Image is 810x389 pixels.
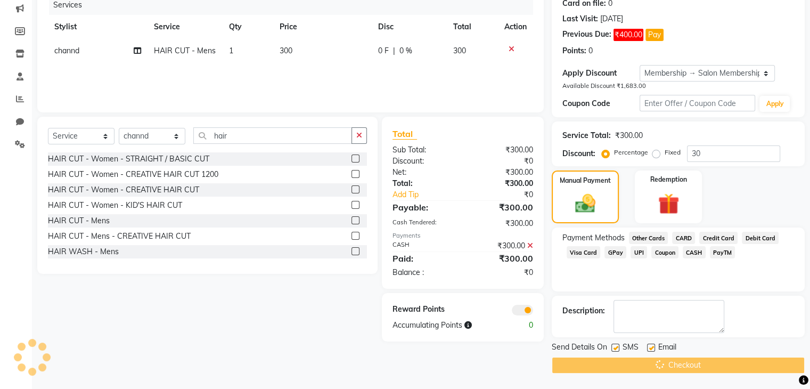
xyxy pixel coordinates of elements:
[48,215,110,226] div: HAIR CUT - Mens
[645,29,664,41] button: Pay
[640,95,756,111] input: Enter Offer / Coupon Code
[384,189,476,200] a: Add Tip
[223,15,273,39] th: Qty
[562,13,598,25] div: Last Visit:
[48,15,148,39] th: Stylist
[384,218,463,229] div: Cash Tendered:
[759,96,790,112] button: Apply
[384,252,463,265] div: Paid:
[562,82,794,91] div: Available Discount ₹1,683.00
[552,342,607,355] span: Send Details On
[193,127,352,144] input: Search or Scan
[623,342,639,355] span: SMS
[384,267,463,278] div: Balance :
[378,45,389,56] span: 0 F
[384,240,463,252] div: CASH
[447,15,498,39] th: Total
[48,184,199,196] div: HAIR CUT - Women - CREATIVE HAIR CUT
[463,156,541,167] div: ₹0
[463,178,541,189] div: ₹300.00
[629,232,668,244] span: Other Cards
[604,246,626,258] span: GPay
[560,176,611,185] label: Manual Payment
[569,192,602,215] img: _cash.svg
[384,320,502,331] div: Accumulating Points
[392,128,417,140] span: Total
[463,267,541,278] div: ₹0
[651,191,686,217] img: _gift.svg
[384,178,463,189] div: Total:
[273,15,372,39] th: Price
[562,98,640,109] div: Coupon Code
[154,46,216,55] span: HAIR CUT - Mens
[399,45,412,56] span: 0 %
[614,148,648,157] label: Percentage
[658,342,676,355] span: Email
[463,167,541,178] div: ₹300.00
[613,29,643,41] span: ₹400.00
[384,156,463,167] div: Discount:
[476,189,541,200] div: ₹0
[567,246,601,258] span: Visa Card
[699,232,738,244] span: Credit Card
[48,246,119,257] div: HAIR WASH - Mens
[672,232,695,244] span: CARD
[463,240,541,252] div: ₹300.00
[742,232,779,244] span: Debit Card
[393,45,395,56] span: |
[562,232,625,244] span: Payment Methods
[384,167,463,178] div: Net:
[562,29,611,41] div: Previous Due:
[384,144,463,156] div: Sub Total:
[562,148,595,159] div: Discount:
[48,153,209,165] div: HAIR CUT - Women - STRAIGHT / BASIC CUT
[463,201,541,214] div: ₹300.00
[54,46,79,55] span: channd
[562,305,605,317] div: Description:
[148,15,223,39] th: Service
[651,246,678,258] span: Coupon
[453,46,466,55] span: 300
[372,15,447,39] th: Disc
[615,130,643,141] div: ₹300.00
[710,246,735,258] span: PayTM
[463,252,541,265] div: ₹300.00
[280,46,292,55] span: 300
[562,45,586,56] div: Points:
[229,46,233,55] span: 1
[48,169,218,180] div: HAIR CUT - Women - CREATIVE HAIR CUT 1200
[463,144,541,156] div: ₹300.00
[588,45,593,56] div: 0
[498,15,533,39] th: Action
[384,201,463,214] div: Payable:
[48,200,182,211] div: HAIR CUT - Women - KID'S HAIR CUT
[48,231,191,242] div: HAIR CUT - Mens - CREATIVE HAIR CUT
[392,231,533,240] div: Payments
[502,320,541,331] div: 0
[384,304,463,315] div: Reward Points
[683,246,706,258] span: CASH
[665,148,681,157] label: Fixed
[562,130,611,141] div: Service Total:
[600,13,623,25] div: [DATE]
[562,68,640,79] div: Apply Discount
[650,175,687,184] label: Redemption
[631,246,647,258] span: UPI
[463,218,541,229] div: ₹300.00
